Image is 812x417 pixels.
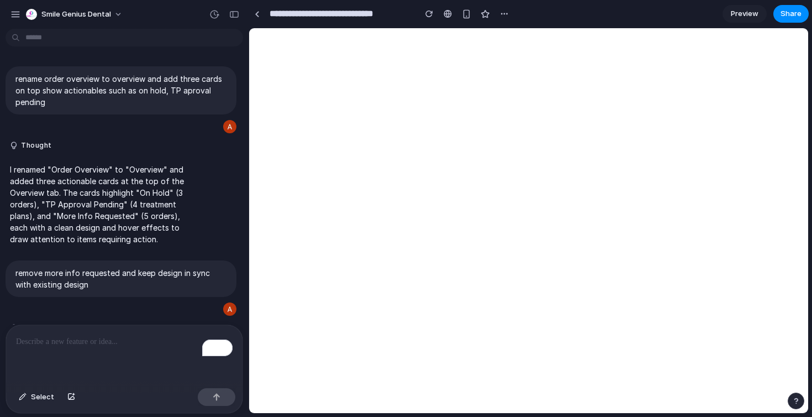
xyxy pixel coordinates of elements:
[781,8,802,19] span: Share
[773,5,809,23] button: Share
[15,267,226,290] p: remove more info requested and keep design in sync with existing design
[10,164,194,245] p: I renamed "Order Overview" to "Overview" and added three actionable cards at the top of the Overv...
[723,5,767,23] a: Preview
[15,73,226,108] p: rename order overview to overview and add three cards on top show actionables such as on hold, TP...
[22,6,128,23] button: Smile Genius Dental
[13,388,60,406] button: Select
[41,9,111,20] span: Smile Genius Dental
[249,28,808,413] iframe: To enrich screen reader interactions, please activate Accessibility in Grammarly extension settings
[31,392,54,403] span: Select
[731,8,758,19] span: Preview
[6,325,242,384] div: To enrich screen reader interactions, please activate Accessibility in Grammarly extension settings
